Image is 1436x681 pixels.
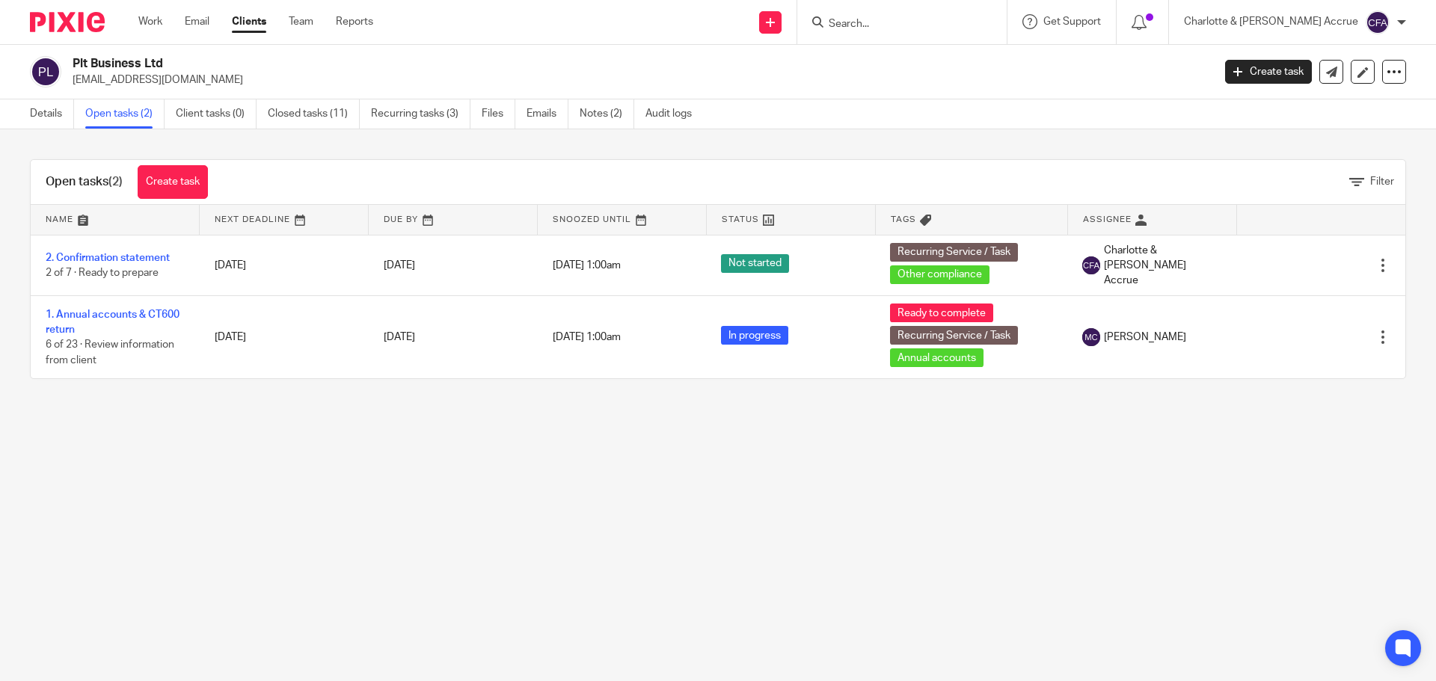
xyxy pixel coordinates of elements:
a: Recurring tasks (3) [371,99,470,129]
a: Audit logs [645,99,703,129]
a: Notes (2) [580,99,634,129]
span: [DATE] [384,332,415,342]
h2: Plt Business Ltd [73,56,977,72]
span: Not started [721,254,789,273]
a: 1. Annual accounts & CT600 return [46,309,179,335]
span: (2) [108,176,123,188]
h1: Open tasks [46,174,123,190]
span: Filter [1370,176,1394,187]
span: Charlotte & [PERSON_NAME] Accrue [1104,243,1221,289]
span: Recurring Service / Task [890,326,1018,345]
span: Get Support [1043,16,1101,27]
span: Snoozed Until [553,215,631,224]
span: 6 of 23 · Review information from client [46,339,174,366]
span: 2 of 7 · Ready to prepare [46,268,159,278]
td: [DATE] [200,235,369,296]
img: svg%3E [30,56,61,87]
a: Create task [1225,60,1312,84]
span: Recurring Service / Task [890,243,1018,262]
a: Files [482,99,515,129]
span: Tags [891,215,916,224]
td: [DATE] [200,296,369,379]
a: Team [289,14,313,29]
a: Open tasks (2) [85,99,165,129]
span: Other compliance [890,265,989,284]
p: Charlotte & [PERSON_NAME] Accrue [1184,14,1358,29]
img: svg%3E [1082,256,1100,274]
a: Details [30,99,74,129]
a: Reports [336,14,373,29]
img: svg%3E [1366,10,1390,34]
span: Ready to complete [890,303,993,322]
a: Closed tasks (11) [268,99,360,129]
img: Pixie [30,12,105,32]
p: [EMAIL_ADDRESS][DOMAIN_NAME] [73,73,1203,87]
span: In progress [721,326,788,345]
span: Status [722,215,759,224]
a: Emails [527,99,568,129]
a: Clients [232,14,266,29]
a: Work [138,14,162,29]
a: Email [185,14,209,29]
a: 2. Confirmation statement [46,253,170,263]
a: Create task [138,165,208,199]
span: [DATE] 1:00am [553,332,621,342]
span: Annual accounts [890,348,984,367]
input: Search [827,18,962,31]
img: svg%3E [1082,328,1100,346]
a: Client tasks (0) [176,99,257,129]
span: [PERSON_NAME] [1104,330,1186,345]
span: [DATE] 1:00am [553,260,621,271]
span: [DATE] [384,260,415,271]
